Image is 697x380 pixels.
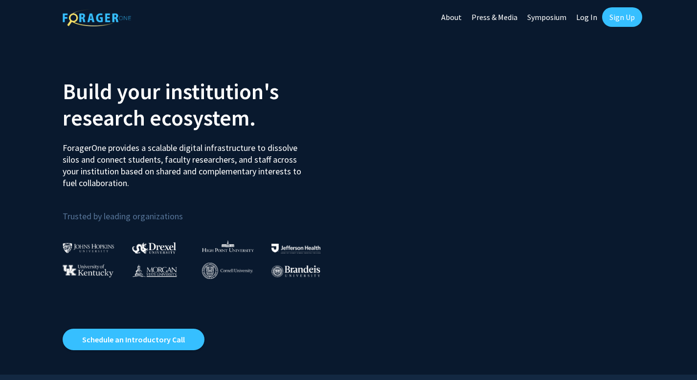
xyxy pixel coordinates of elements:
[63,9,131,26] img: ForagerOne Logo
[202,263,253,279] img: Cornell University
[132,242,176,253] img: Drexel University
[602,7,642,27] a: Sign Up
[271,265,320,277] img: Brandeis University
[271,244,320,253] img: Thomas Jefferson University
[202,240,254,252] img: High Point University
[63,264,113,277] img: University of Kentucky
[132,264,177,277] img: Morgan State University
[63,243,114,253] img: Johns Hopkins University
[63,135,308,189] p: ForagerOne provides a scalable digital infrastructure to dissolve silos and connect students, fac...
[63,197,341,224] p: Trusted by leading organizations
[63,329,204,350] a: Opens in a new tab
[63,78,341,131] h2: Build your institution's research ecosystem.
